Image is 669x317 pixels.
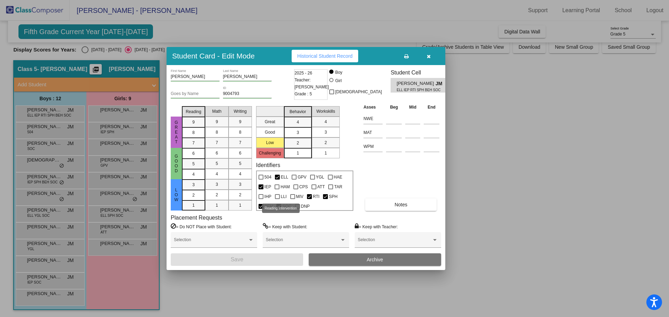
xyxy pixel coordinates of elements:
[216,171,218,177] span: 4
[335,78,342,84] div: Girl
[335,69,343,76] div: Boy
[239,160,241,167] span: 5
[256,162,280,168] label: Identifiers
[297,129,299,136] span: 3
[216,140,218,146] span: 7
[367,257,383,262] span: Archive
[334,173,343,181] span: HAE
[264,183,271,191] span: IEP
[362,103,384,111] th: Asses
[171,214,222,221] label: Placement Requests
[239,171,241,177] span: 4
[292,50,358,62] button: Historical Student Record
[239,140,241,146] span: 7
[297,119,299,125] span: 4
[290,109,306,115] span: Behavior
[299,183,308,191] span: CPS
[192,119,195,125] span: 9
[397,80,436,87] span: [PERSON_NAME]
[186,109,201,115] span: Reading
[296,192,303,201] span: MIV
[239,119,241,125] span: 9
[192,161,195,167] span: 5
[192,129,195,136] span: 8
[239,181,241,188] span: 3
[324,119,327,125] span: 4
[173,188,179,202] span: Low
[403,103,422,111] th: Mid
[363,113,383,124] input: assessment
[263,223,307,230] label: = Keep with Student:
[216,150,218,156] span: 6
[171,223,232,230] label: = Do NOT Place with Student:
[365,198,437,211] button: Notes
[391,69,451,76] h3: Student Cell
[397,87,431,93] span: ELL IEP RTI SPH BEH SOC
[436,80,445,87] span: JM
[192,192,195,198] span: 2
[297,53,353,59] span: Historical Student Record
[192,150,195,157] span: 6
[171,92,220,96] input: goes by name
[301,202,310,211] span: DNP
[422,103,441,111] th: End
[294,90,312,97] span: Grade : 5
[281,173,288,181] span: ELL
[282,202,291,211] span: SOC
[234,108,247,114] span: Writing
[192,171,195,177] span: 4
[192,140,195,146] span: 7
[231,256,243,262] span: Save
[317,183,325,191] span: ATT
[324,150,327,156] span: 1
[394,202,407,207] span: Notes
[281,192,287,201] span: LLI
[264,202,273,211] span: BEH
[313,192,320,201] span: RTI
[294,77,329,90] span: Teacher: [PERSON_NAME]
[216,160,218,167] span: 5
[216,129,218,135] span: 8
[309,253,441,266] button: Archive
[239,202,241,208] span: 1
[216,119,218,125] span: 9
[329,192,338,201] span: SPH
[192,202,195,208] span: 1
[264,192,271,201] span: IHP
[172,51,255,60] h3: Student Card - Edit Mode
[298,173,306,181] span: GPV
[363,141,383,152] input: assessment
[264,173,271,181] span: 504
[316,108,335,114] span: Workskills
[355,223,398,230] label: = Keep with Teacher:
[212,108,222,114] span: Math
[216,192,218,198] span: 2
[334,183,342,191] span: TAR
[239,150,241,156] span: 6
[280,183,290,191] span: HAM
[216,202,218,208] span: 1
[171,253,303,266] button: Save
[335,88,382,96] span: [DEMOGRAPHIC_DATA]
[239,129,241,135] span: 8
[316,173,324,181] span: YGL
[324,129,327,135] span: 3
[297,140,299,146] span: 2
[173,154,179,173] span: Good
[223,92,272,96] input: Enter ID
[239,192,241,198] span: 2
[384,103,403,111] th: Beg
[363,127,383,138] input: assessment
[324,140,327,146] span: 2
[173,120,179,144] span: Great
[216,181,218,188] span: 3
[297,150,299,156] span: 1
[192,182,195,188] span: 3
[294,70,312,77] span: 2025 - 26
